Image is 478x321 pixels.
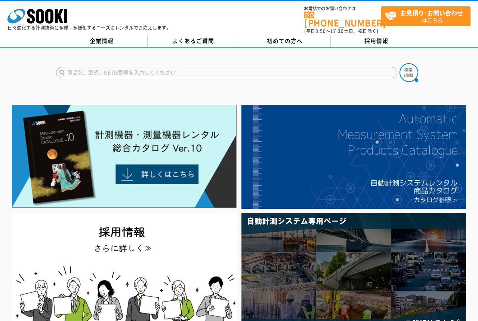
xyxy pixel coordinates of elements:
a: お見積り･お問い合わせはこちら [381,6,471,26]
input: 商品名、型式、NETIS番号を入力してください [56,67,397,78]
a: 採用情報 [331,36,422,47]
span: (平日 ～ 土日、祝日除く) [304,28,378,34]
p: 日々進化する計測技術と多種・多様化するニーズにレンタルでお応えします。 [7,25,171,30]
span: お電話でのお問い合わせは [304,6,381,11]
span: 初めての方へ [267,37,303,45]
a: 初めての方へ [239,36,331,47]
img: btn_search.png [400,63,418,82]
span: 17:30 [330,28,344,34]
a: [PHONE_NUMBER] [304,12,381,27]
strong: お見積り･お問い合わせ [400,8,463,17]
a: 企業情報 [56,36,148,47]
span: はこちら [385,7,470,25]
a: よくあるご質問 [148,36,239,47]
span: 8:50 [315,28,326,34]
img: Catalog Ver10 [12,105,237,208]
img: 自動計測システムカタログ [241,105,466,209]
